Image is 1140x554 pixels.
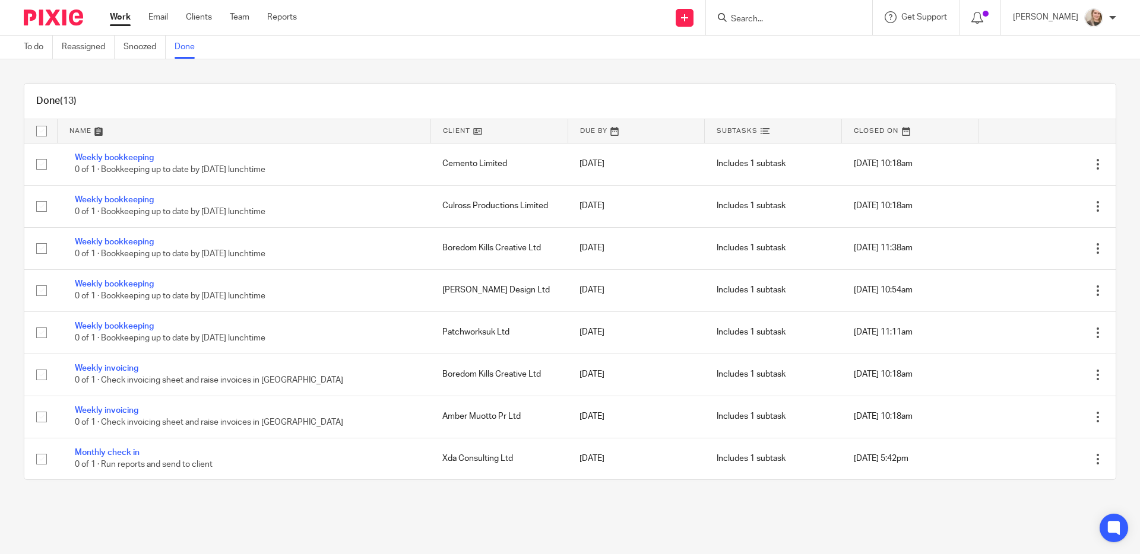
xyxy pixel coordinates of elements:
[842,354,979,396] td: [DATE] 10:18am
[730,14,837,25] input: Search
[148,11,168,23] a: Email
[430,143,568,185] td: Cemento Limited
[568,269,705,311] td: [DATE]
[430,269,568,311] td: [PERSON_NAME] Design Ltd
[717,370,786,378] span: Includes 1 subtask
[62,36,115,59] a: Reassigned
[842,396,979,438] td: [DATE] 10:18am
[430,438,568,480] td: Xda Consulting Ltd
[1013,11,1078,23] p: [PERSON_NAME]
[430,311,568,354] td: Patchworksuk Ltd
[842,227,979,269] td: [DATE] 11:38am
[430,227,568,269] td: Boredom Kills Creative Ltd
[430,185,568,227] td: Culross Productions Limited
[75,280,154,288] a: Weekly bookkeeping
[75,448,140,457] a: Monthly check in
[717,160,786,168] span: Includes 1 subtask
[75,377,343,385] span: 0 of 1 · Check invoicing sheet and raise invoices in [GEOGRAPHIC_DATA]
[36,95,77,107] h1: Done
[123,36,166,59] a: Snoozed
[24,9,83,26] img: Pixie
[430,354,568,396] td: Boredom Kills Creative Ltd
[568,227,705,269] td: [DATE]
[75,250,265,259] span: 0 of 1 · Bookkeeping up to date by [DATE] lunchtime
[717,202,786,210] span: Includes 1 subtask
[842,269,979,311] td: [DATE] 10:54am
[568,185,705,227] td: [DATE]
[175,36,204,59] a: Done
[75,322,154,330] a: Weekly bookkeeping
[24,36,53,59] a: To do
[901,13,947,21] span: Get Support
[568,354,705,396] td: [DATE]
[110,11,131,23] a: Work
[186,11,212,23] a: Clients
[75,335,265,343] span: 0 of 1 · Bookkeeping up to date by [DATE] lunchtime
[568,311,705,354] td: [DATE]
[75,406,138,415] a: Weekly invoicing
[1084,8,1103,27] img: IMG_7594.jpg
[842,143,979,185] td: [DATE] 10:18am
[568,438,705,480] td: [DATE]
[430,396,568,438] td: Amber Muotto Pr Ltd
[75,238,154,246] a: Weekly bookkeeping
[267,11,297,23] a: Reports
[230,11,249,23] a: Team
[717,454,786,463] span: Includes 1 subtask
[75,364,138,372] a: Weekly invoicing
[717,412,786,421] span: Includes 1 subtask
[717,328,786,336] span: Includes 1 subtask
[717,244,786,252] span: Includes 1 subtask
[75,461,213,469] span: 0 of 1 · Run reports and send to client
[75,166,265,174] span: 0 of 1 · Bookkeeping up to date by [DATE] lunchtime
[717,128,758,134] span: Subtasks
[842,185,979,227] td: [DATE] 10:18am
[75,154,154,162] a: Weekly bookkeeping
[75,419,343,427] span: 0 of 1 · Check invoicing sheet and raise invoices in [GEOGRAPHIC_DATA]
[842,311,979,354] td: [DATE] 11:11am
[842,438,979,480] td: [DATE] 5:42pm
[75,196,154,204] a: Weekly bookkeeping
[568,396,705,438] td: [DATE]
[717,286,786,294] span: Includes 1 subtask
[75,292,265,301] span: 0 of 1 · Bookkeeping up to date by [DATE] lunchtime
[568,143,705,185] td: [DATE]
[75,208,265,216] span: 0 of 1 · Bookkeeping up to date by [DATE] lunchtime
[60,96,77,106] span: (13)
